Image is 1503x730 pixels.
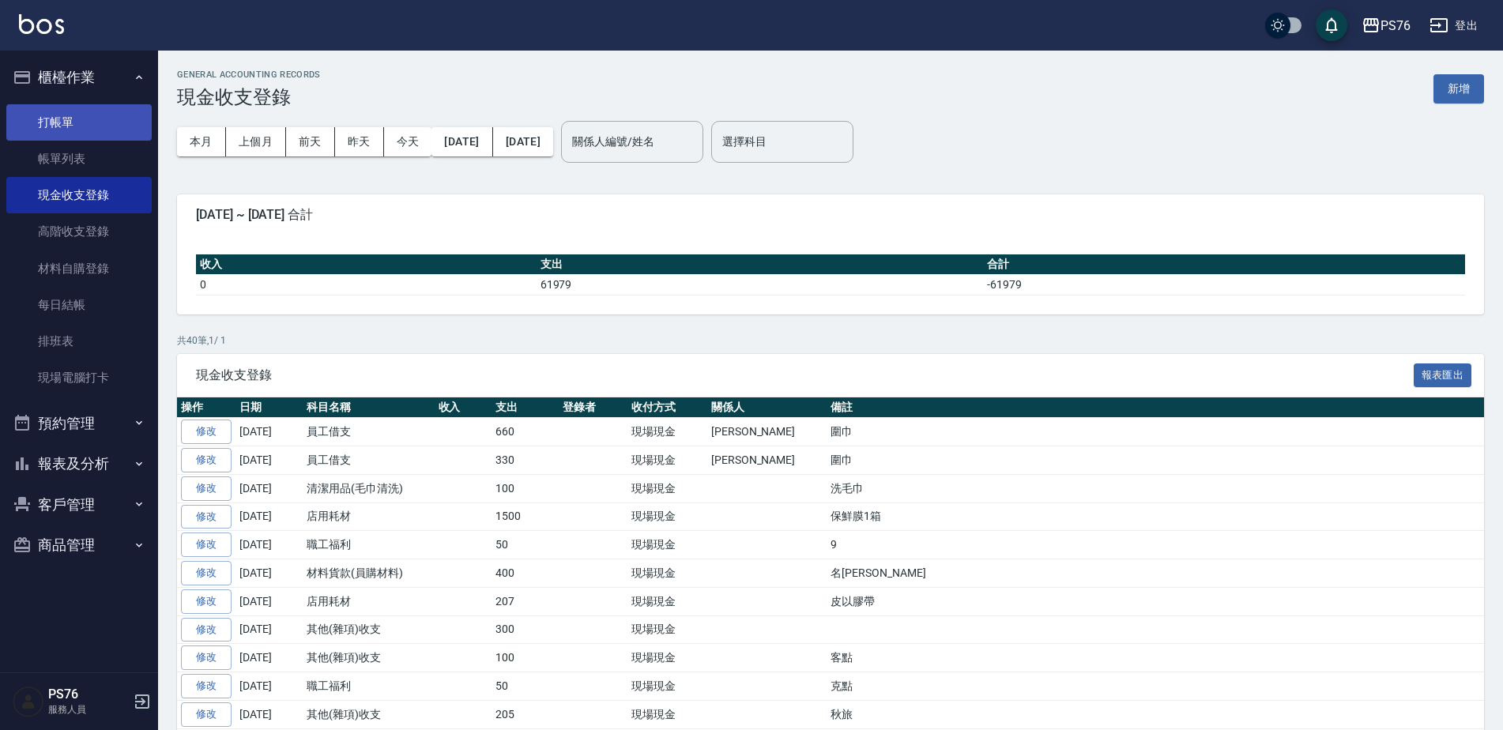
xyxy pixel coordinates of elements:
[627,700,707,728] td: 現場現金
[827,418,1484,446] td: 圍巾
[303,672,435,701] td: 職工福利
[827,700,1484,728] td: 秋旅
[827,474,1484,502] td: 洗毛巾
[6,104,152,141] a: 打帳單
[235,397,303,418] th: 日期
[181,476,232,501] a: 修改
[493,127,553,156] button: [DATE]
[627,418,707,446] td: 現場現金
[181,448,232,472] a: 修改
[1414,367,1472,382] a: 報表匯出
[6,57,152,98] button: 櫃檯作業
[6,525,152,566] button: 商品管理
[827,397,1484,418] th: 備註
[492,615,559,644] td: 300
[1355,9,1417,42] button: PS76
[827,644,1484,672] td: 客點
[177,397,235,418] th: 操作
[627,446,707,475] td: 現場現金
[492,644,559,672] td: 100
[1433,74,1484,103] button: 新增
[235,644,303,672] td: [DATE]
[48,702,129,717] p: 服務人員
[492,397,559,418] th: 支出
[435,397,492,418] th: 收入
[6,141,152,177] a: 帳單列表
[6,484,152,525] button: 客戶管理
[6,250,152,287] a: 材料自購登錄
[384,127,432,156] button: 今天
[627,397,707,418] th: 收付方式
[196,254,537,275] th: 收入
[559,397,627,418] th: 登錄者
[827,531,1484,559] td: 9
[177,70,321,80] h2: GENERAL ACCOUNTING RECORDS
[627,559,707,588] td: 現場現金
[181,589,232,614] a: 修改
[707,397,827,418] th: 關係人
[492,672,559,701] td: 50
[1423,11,1484,40] button: 登出
[627,644,707,672] td: 現場現金
[181,561,232,585] a: 修改
[226,127,286,156] button: 上個月
[181,618,232,642] a: 修改
[6,287,152,323] a: 每日結帳
[827,446,1484,475] td: 圍巾
[6,323,152,359] a: 排班表
[983,254,1465,275] th: 合計
[196,274,537,295] td: 0
[303,446,435,475] td: 員工借支
[1381,16,1411,36] div: PS76
[235,615,303,644] td: [DATE]
[492,474,559,502] td: 100
[492,446,559,475] td: 330
[6,177,152,213] a: 現金收支登錄
[235,531,303,559] td: [DATE]
[1433,81,1484,96] a: 新增
[537,254,983,275] th: 支出
[492,559,559,588] td: 400
[827,559,1484,588] td: 名[PERSON_NAME]
[235,502,303,531] td: [DATE]
[983,274,1465,295] td: -61979
[303,531,435,559] td: 職工福利
[303,559,435,588] td: 材料貨款(員購材料)
[13,686,44,717] img: Person
[303,644,435,672] td: 其他(雜項)收支
[235,446,303,475] td: [DATE]
[627,531,707,559] td: 現場現金
[177,333,1484,348] p: 共 40 筆, 1 / 1
[181,420,232,444] a: 修改
[6,359,152,396] a: 現場電腦打卡
[627,474,707,502] td: 現場現金
[196,367,1414,383] span: 現金收支登錄
[335,127,384,156] button: 昨天
[707,418,827,446] td: [PERSON_NAME]
[303,397,435,418] th: 科目名稱
[235,700,303,728] td: [DATE]
[181,702,232,727] a: 修改
[492,502,559,531] td: 1500
[235,587,303,615] td: [DATE]
[492,700,559,728] td: 205
[19,14,64,34] img: Logo
[177,86,321,108] h3: 現金收支登錄
[6,213,152,250] a: 高階收支登錄
[1414,363,1472,388] button: 報表匯出
[181,532,232,557] a: 修改
[303,615,435,644] td: 其他(雜項)收支
[196,207,1465,223] span: [DATE] ~ [DATE] 合計
[286,127,335,156] button: 前天
[492,587,559,615] td: 207
[235,559,303,588] td: [DATE]
[537,274,983,295] td: 61979
[492,531,559,559] td: 50
[181,674,232,698] a: 修改
[627,587,707,615] td: 現場現金
[627,672,707,701] td: 現場現金
[303,700,435,728] td: 其他(雜項)收支
[492,418,559,446] td: 660
[707,446,827,475] td: [PERSON_NAME]
[827,587,1484,615] td: 皮以膠帶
